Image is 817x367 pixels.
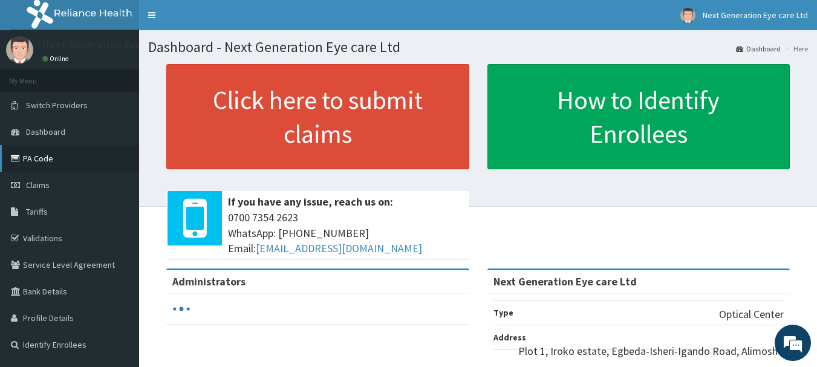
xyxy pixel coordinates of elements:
p: Plot 1, Iroko estate, Egbeda-Isheri-Igando Road, Alimosho [518,343,784,359]
b: Address [493,332,526,343]
a: Click here to submit claims [166,64,469,169]
span: 0700 7354 2623 WhatsApp: [PHONE_NUMBER] Email: [228,210,463,256]
a: [EMAIL_ADDRESS][DOMAIN_NAME] [256,241,422,255]
a: How to Identify Enrollees [487,64,790,169]
a: Dashboard [736,44,781,54]
span: Next Generation Eye care Ltd [703,10,808,21]
strong: Next Generation Eye care Ltd [493,274,637,288]
li: Here [782,44,808,54]
span: Switch Providers [26,100,88,111]
span: Dashboard [26,126,65,137]
p: Optical Center [719,307,784,322]
svg: audio-loading [172,300,190,318]
h1: Dashboard - Next Generation Eye care Ltd [148,39,808,55]
span: Claims [26,180,50,190]
img: User Image [680,8,695,23]
b: Administrators [172,274,246,288]
span: Tariffs [26,206,48,217]
b: Type [493,307,513,318]
b: If you have any issue, reach us on: [228,195,393,209]
a: Online [42,54,71,63]
img: User Image [6,36,33,63]
p: Next Generation Eye care Ltd [42,39,183,50]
